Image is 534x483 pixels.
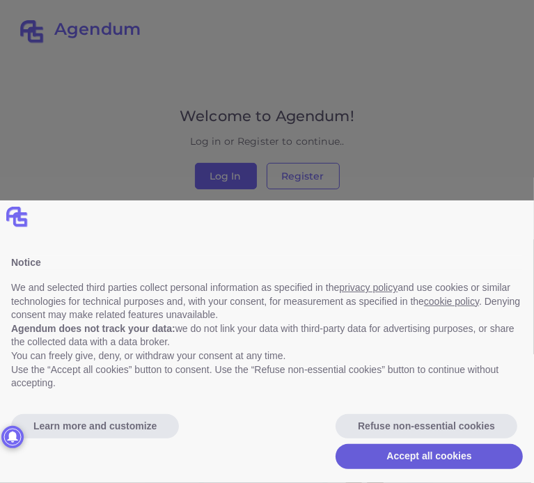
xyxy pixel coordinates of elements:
p: Use the “Accept all cookies” button to consent. Use the “Refuse non-essential cookies” button to ... [11,363,523,390]
button: Accept all cookies [336,444,523,469]
b: Agendum does not track your data: [11,323,175,334]
button: Refuse non-essential cookies [336,414,517,439]
a: privacy policy [339,282,398,293]
div: Notice [11,256,523,270]
a: cookie policy [424,296,479,307]
button: Learn more and customize [11,414,179,439]
p: You can freely give, deny, or withdraw your consent at any time. [11,349,523,363]
p: we do not link your data with third-party data for advertising purposes, or share the collected d... [11,322,523,349]
p: We and selected third parties collect personal information as specified in the and use cookies or... [11,281,523,322]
